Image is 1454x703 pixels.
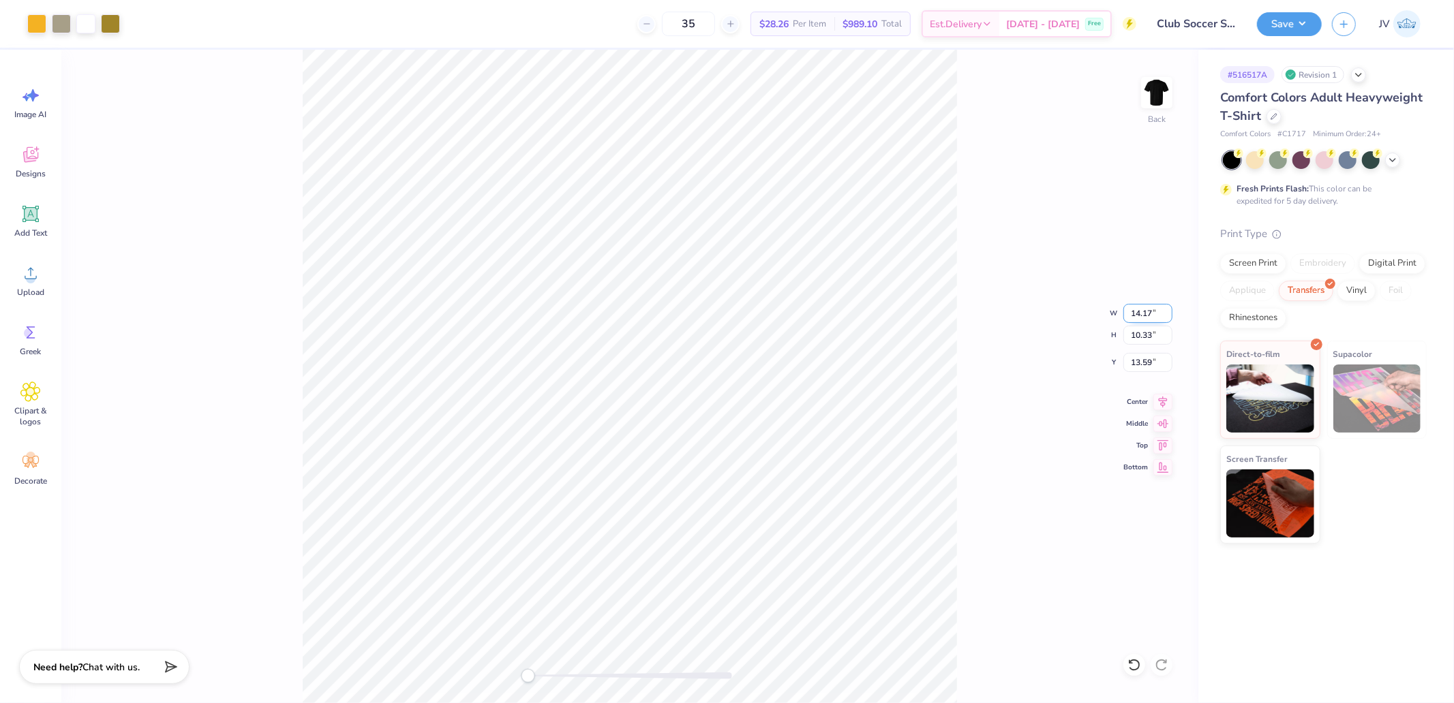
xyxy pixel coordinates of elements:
img: Back [1143,79,1170,106]
img: Screen Transfer [1226,469,1314,537]
span: Per Item [793,17,826,31]
div: Revision 1 [1282,66,1344,83]
span: Comfort Colors Adult Heavyweight T-Shirt [1220,89,1423,124]
span: Total [881,17,902,31]
span: # C1717 [1277,129,1306,140]
span: Minimum Order: 24 + [1313,129,1381,140]
a: JV [1373,10,1427,37]
span: Comfort Colors [1220,129,1271,140]
span: Image AI [15,109,47,120]
strong: Fresh Prints Flash: [1237,183,1309,194]
img: Direct-to-film [1226,364,1314,433]
img: Supacolor [1333,364,1421,433]
span: Center [1123,396,1148,407]
div: # 516517A [1220,66,1275,83]
span: Bottom [1123,462,1148,473]
button: Save [1257,12,1322,36]
strong: Need help? [33,661,82,674]
span: Direct-to-film [1226,347,1280,361]
span: Top [1123,440,1148,451]
img: Jo Vincent [1393,10,1421,37]
div: Embroidery [1290,253,1355,274]
span: Est. Delivery [930,17,982,31]
div: Vinyl [1337,281,1376,301]
span: Supacolor [1333,347,1373,361]
span: Designs [16,168,46,179]
span: Chat with us. [82,661,140,674]
div: Print Type [1220,226,1427,242]
div: Digital Print [1359,253,1425,274]
div: Foil [1380,281,1412,301]
div: Transfers [1279,281,1333,301]
input: Untitled Design [1147,10,1247,37]
span: [DATE] - [DATE] [1006,17,1080,31]
span: Middle [1123,418,1148,429]
span: Decorate [14,475,47,486]
div: Screen Print [1220,253,1286,274]
div: Accessibility label [521,669,535,683]
div: This color can be expedited for 5 day delivery. [1237,183,1404,207]
span: Greek [20,346,42,357]
span: Add Text [14,228,47,238]
span: $28.26 [759,17,789,31]
div: Applique [1220,281,1275,301]
span: Upload [17,287,44,298]
span: Screen Transfer [1226,452,1288,466]
div: Back [1148,113,1166,125]
span: Free [1088,19,1101,29]
div: Rhinestones [1220,308,1286,328]
span: Clipart & logos [8,405,53,427]
input: – – [662,12,715,36]
span: JV [1379,16,1390,32]
span: $989.10 [843,17,877,31]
